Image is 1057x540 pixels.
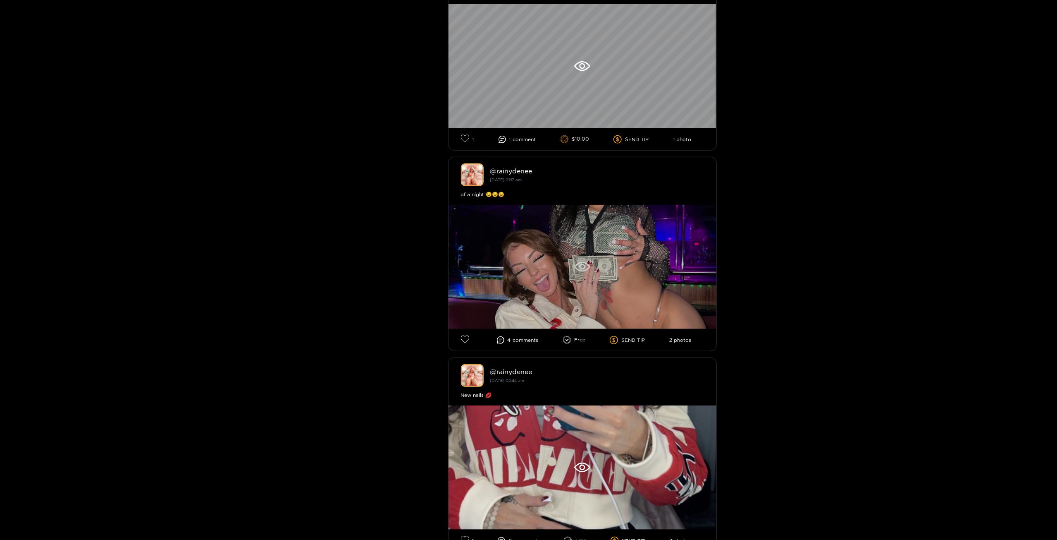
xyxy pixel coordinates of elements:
li: 1 [499,136,536,143]
span: comment s [513,337,539,343]
li: 1 [461,134,474,144]
img: rainydenee [461,163,484,186]
div: @ rainydenee [490,368,704,375]
div: of a night 😉😉😉 [461,190,704,199]
div: @ rainydenee [490,167,704,175]
small: [DATE] 02:44 am [490,378,525,383]
span: comment [513,137,536,142]
li: 1 photo [673,137,691,142]
span: dollar [613,135,625,144]
li: 4 [497,336,539,344]
li: SEND TIP [610,336,645,344]
span: dollar [610,336,621,344]
div: New nails 💋 [461,391,704,399]
li: $10.00 [561,135,589,144]
img: rainydenee [461,364,484,387]
li: 2 photos [669,337,691,343]
small: [DATE] 01:17 am [490,178,522,182]
li: SEND TIP [613,135,649,144]
li: Free [563,336,586,344]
